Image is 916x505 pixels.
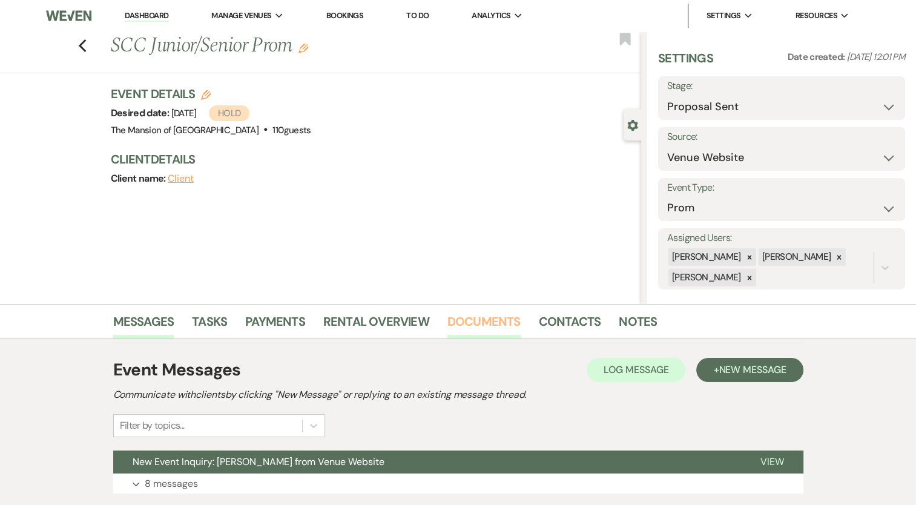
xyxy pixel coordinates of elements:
[447,312,521,338] a: Documents
[298,42,308,53] button: Edit
[171,107,250,119] span: [DATE]
[211,10,271,22] span: Manage Venues
[668,269,743,286] div: [PERSON_NAME]
[667,179,896,197] label: Event Type:
[111,172,168,185] span: Client name:
[759,248,833,266] div: [PERSON_NAME]
[658,50,713,76] h3: Settings
[741,451,803,474] button: View
[272,124,311,136] span: 110 guests
[795,10,837,22] span: Resources
[209,105,249,121] span: Hold
[120,418,185,433] div: Filter by topics...
[113,451,741,474] button: New Event Inquiry: [PERSON_NAME] from Venue Website
[111,107,171,119] span: Desired date:
[326,10,363,21] a: Bookings
[46,3,91,28] img: Weven Logo
[760,455,784,468] span: View
[113,474,803,494] button: 8 messages
[125,10,168,22] a: Dashboard
[587,358,685,382] button: Log Message
[619,312,657,338] a: Notes
[696,358,803,382] button: +New Message
[667,78,896,95] label: Stage:
[113,312,174,338] a: Messages
[111,31,530,61] h1: SCC Junior/Senior Prom
[627,119,638,130] button: Close lead details
[719,363,786,376] span: New Message
[113,357,241,383] h1: Event Messages
[668,248,743,266] div: [PERSON_NAME]
[111,85,311,102] h3: Event Details
[111,124,259,136] span: The Mansion of [GEOGRAPHIC_DATA]
[111,151,630,168] h3: Client Details
[168,174,194,183] button: Client
[113,388,803,402] h2: Communicate with clients by clicking "New Message" or replying to an existing message thread.
[788,51,847,63] span: Date created:
[133,455,384,468] span: New Event Inquiry: [PERSON_NAME] from Venue Website
[539,312,601,338] a: Contacts
[667,229,896,247] label: Assigned Users:
[847,51,905,63] span: [DATE] 12:01 PM
[472,10,510,22] span: Analytics
[406,10,429,21] a: To Do
[192,312,227,338] a: Tasks
[245,312,305,338] a: Payments
[145,476,198,492] p: 8 messages
[667,128,896,146] label: Source:
[604,363,668,376] span: Log Message
[323,312,429,338] a: Rental Overview
[707,10,741,22] span: Settings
